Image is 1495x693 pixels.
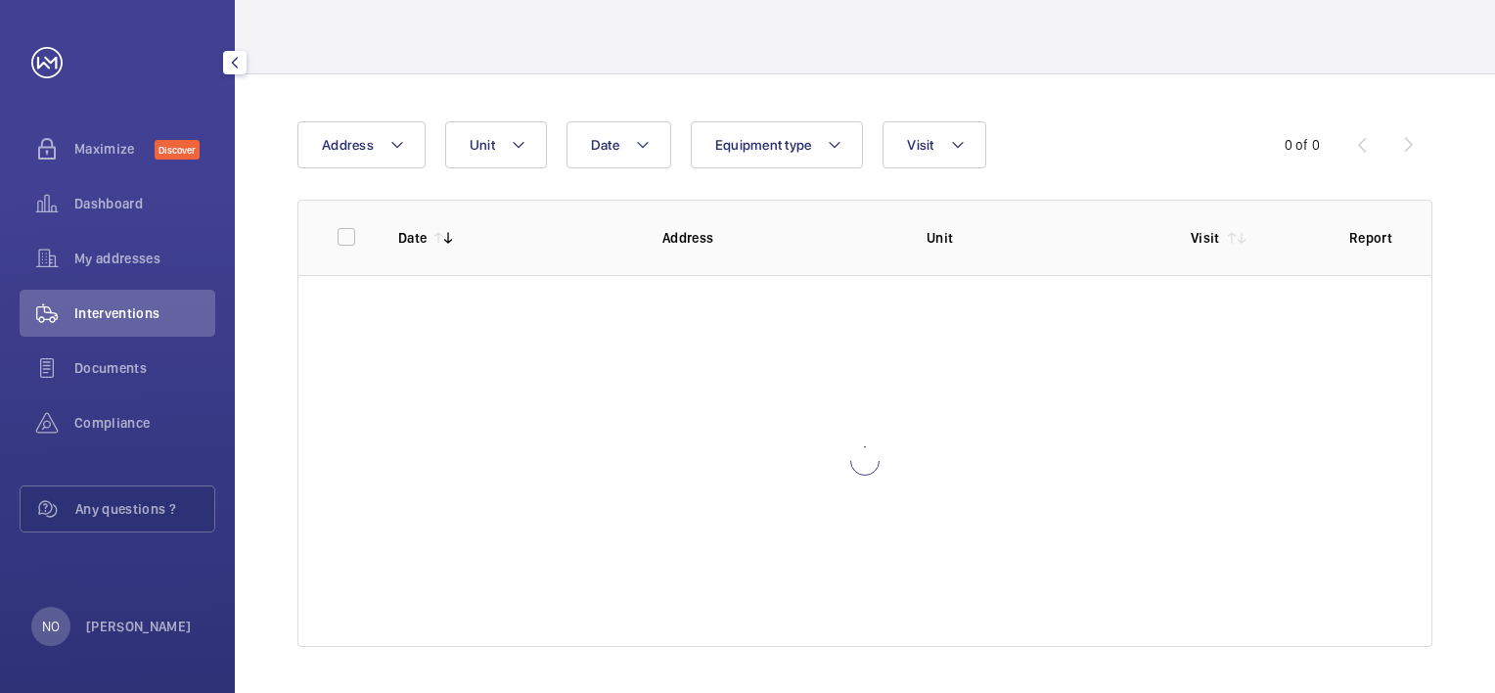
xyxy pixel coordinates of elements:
span: Compliance [74,413,215,433]
span: Maximize [74,139,155,159]
p: Report [1349,228,1392,248]
div: 0 of 0 [1285,135,1320,155]
p: Address [662,228,895,248]
p: Date [398,228,427,248]
button: Visit [883,121,985,168]
span: Interventions [74,303,215,323]
button: Equipment type [691,121,864,168]
button: Unit [445,121,547,168]
span: Dashboard [74,194,215,213]
span: Equipment type [715,137,812,153]
button: Date [566,121,671,168]
p: NO [42,617,60,636]
p: [PERSON_NAME] [86,617,192,636]
span: Any questions ? [75,499,214,519]
span: Documents [74,358,215,378]
p: Visit [1191,228,1220,248]
span: My addresses [74,249,215,268]
span: Date [591,137,619,153]
span: Visit [907,137,933,153]
span: Discover [155,140,200,160]
p: Unit [927,228,1159,248]
span: Unit [470,137,495,153]
span: Address [322,137,374,153]
button: Address [297,121,426,168]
